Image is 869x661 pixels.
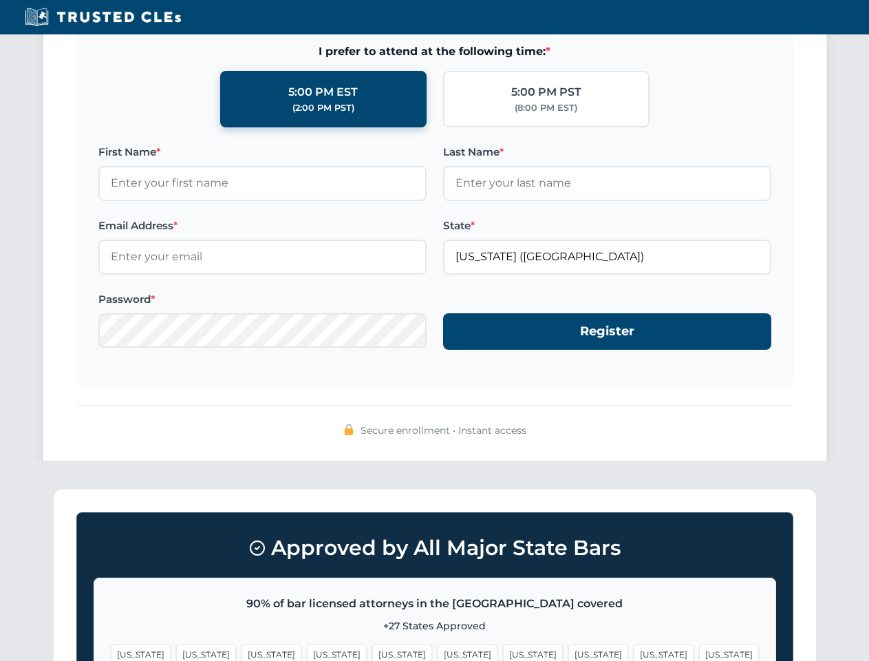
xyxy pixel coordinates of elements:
[511,83,581,101] div: 5:00 PM PST
[343,424,354,435] img: 🔒
[98,144,427,160] label: First Name
[98,43,771,61] span: I prefer to attend at the following time:
[515,101,577,115] div: (8:00 PM EST)
[98,166,427,200] input: Enter your first name
[292,101,354,115] div: (2:00 PM PST)
[98,218,427,234] label: Email Address
[94,529,776,567] h3: Approved by All Major State Bars
[111,618,759,633] p: +27 States Approved
[443,313,771,350] button: Register
[21,7,185,28] img: Trusted CLEs
[288,83,358,101] div: 5:00 PM EST
[443,218,771,234] label: State
[98,291,427,308] label: Password
[443,166,771,200] input: Enter your last name
[111,595,759,613] p: 90% of bar licensed attorneys in the [GEOGRAPHIC_DATA] covered
[361,423,526,438] span: Secure enrollment • Instant access
[443,144,771,160] label: Last Name
[443,240,771,274] input: Florida (FL)
[98,240,427,274] input: Enter your email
